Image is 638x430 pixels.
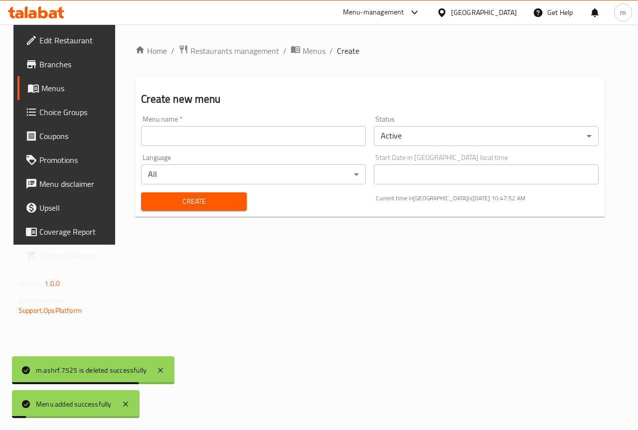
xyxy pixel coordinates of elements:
span: Promotions [39,154,112,166]
span: Restaurants management [190,45,279,57]
li: / [283,45,287,57]
span: Choice Groups [39,106,112,118]
button: Create [141,192,246,211]
a: Grocery Checklist [17,244,120,268]
a: Menus [291,44,325,57]
span: Version: [18,277,43,290]
li: / [171,45,174,57]
span: Menus [41,82,112,94]
li: / [329,45,333,57]
span: Coverage Report [39,226,112,238]
a: Coupons [17,124,120,148]
div: m.ashrf.7525 is deleted successfully [36,365,147,376]
span: m [620,7,626,18]
a: Coverage Report [17,220,120,244]
nav: breadcrumb [135,44,605,57]
span: Branches [39,58,112,70]
input: Please enter Menu name [141,126,366,146]
span: Menus [303,45,325,57]
a: Home [135,45,167,57]
a: Choice Groups [17,100,120,124]
span: Edit Restaurant [39,34,112,46]
a: Edit Restaurant [17,28,120,52]
a: Support.OpsPlatform [18,304,82,317]
a: Promotions [17,148,120,172]
p: Current time in [GEOGRAPHIC_DATA] is [DATE] 10:47:52 AM [376,194,599,203]
a: Restaurants management [178,44,279,57]
a: Menus [17,76,120,100]
span: Get support on: [18,294,64,307]
span: Create [337,45,359,57]
span: 1.0.0 [44,277,60,290]
div: All [141,164,366,184]
div: Menu added successfully [36,399,112,410]
a: Branches [17,52,120,76]
a: Menu disclaimer [17,172,120,196]
span: Menu disclaimer [39,178,112,190]
div: Active [374,126,599,146]
span: Create [149,195,238,208]
a: Upsell [17,196,120,220]
span: Coupons [39,130,112,142]
span: Upsell [39,202,112,214]
div: Menu-management [343,6,404,18]
span: Grocery Checklist [39,250,112,262]
div: [GEOGRAPHIC_DATA] [451,7,517,18]
h2: Create new menu [141,92,599,107]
